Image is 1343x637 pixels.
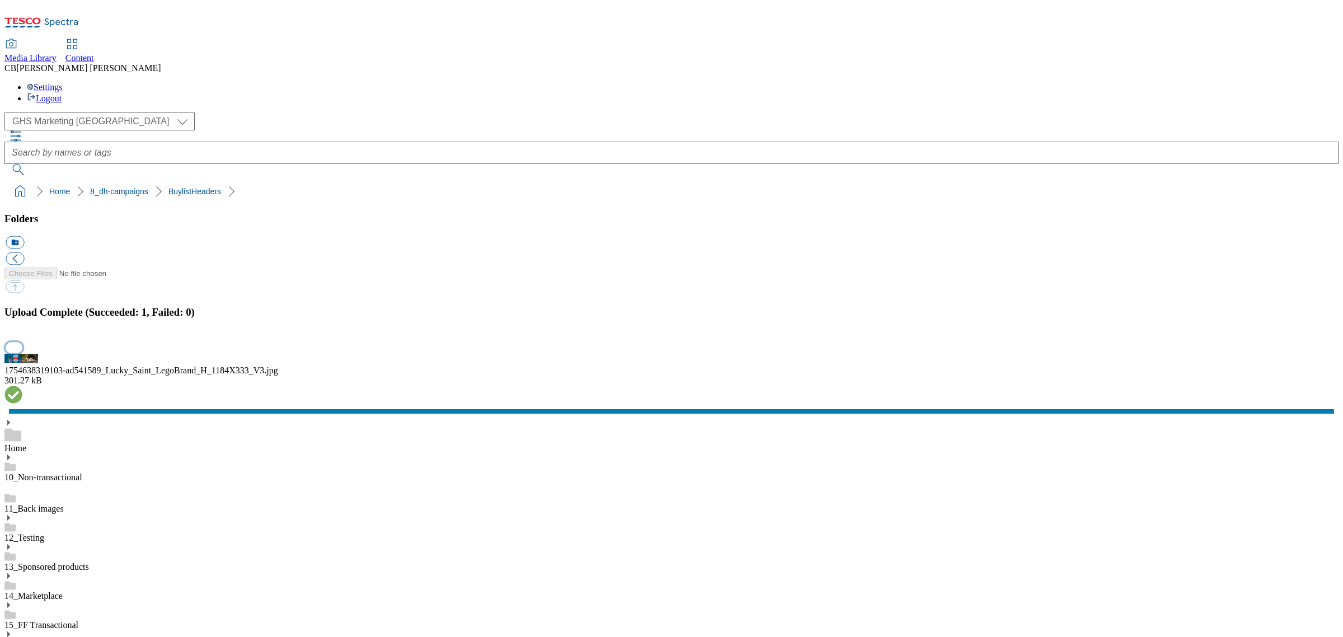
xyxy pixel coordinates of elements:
nav: breadcrumb [4,181,1339,202]
h3: Folders [4,213,1339,225]
a: 12_Testing [4,533,44,542]
a: Content [65,40,94,63]
a: Settings [27,82,63,92]
a: 14_Marketplace [4,591,63,601]
a: Logout [27,93,62,103]
a: 13_Sponsored products [4,562,89,572]
h3: Upload Complete (Succeeded: 1, Failed: 0) [4,306,1339,318]
a: 10_Non-transactional [4,472,82,482]
a: home [11,182,29,200]
a: 15_FF Transactional [4,620,78,630]
img: preview [4,354,38,363]
span: CB [4,63,16,73]
span: Media Library [4,53,57,63]
input: Search by names or tags [4,142,1339,164]
a: Home [4,443,26,453]
a: Media Library [4,40,57,63]
a: 8_dh-campaigns [90,187,148,196]
span: [PERSON_NAME] [PERSON_NAME] [16,63,161,73]
a: 11_Back images [4,504,64,513]
div: 1754638319103-ad541589_Lucky_Saint_LegoBrand_H_1184X333_V3.jpg [4,366,1339,376]
a: Home [49,187,70,196]
a: BuylistHeaders [168,187,221,196]
div: 301.27 kB [4,376,1339,386]
span: Content [65,53,94,63]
